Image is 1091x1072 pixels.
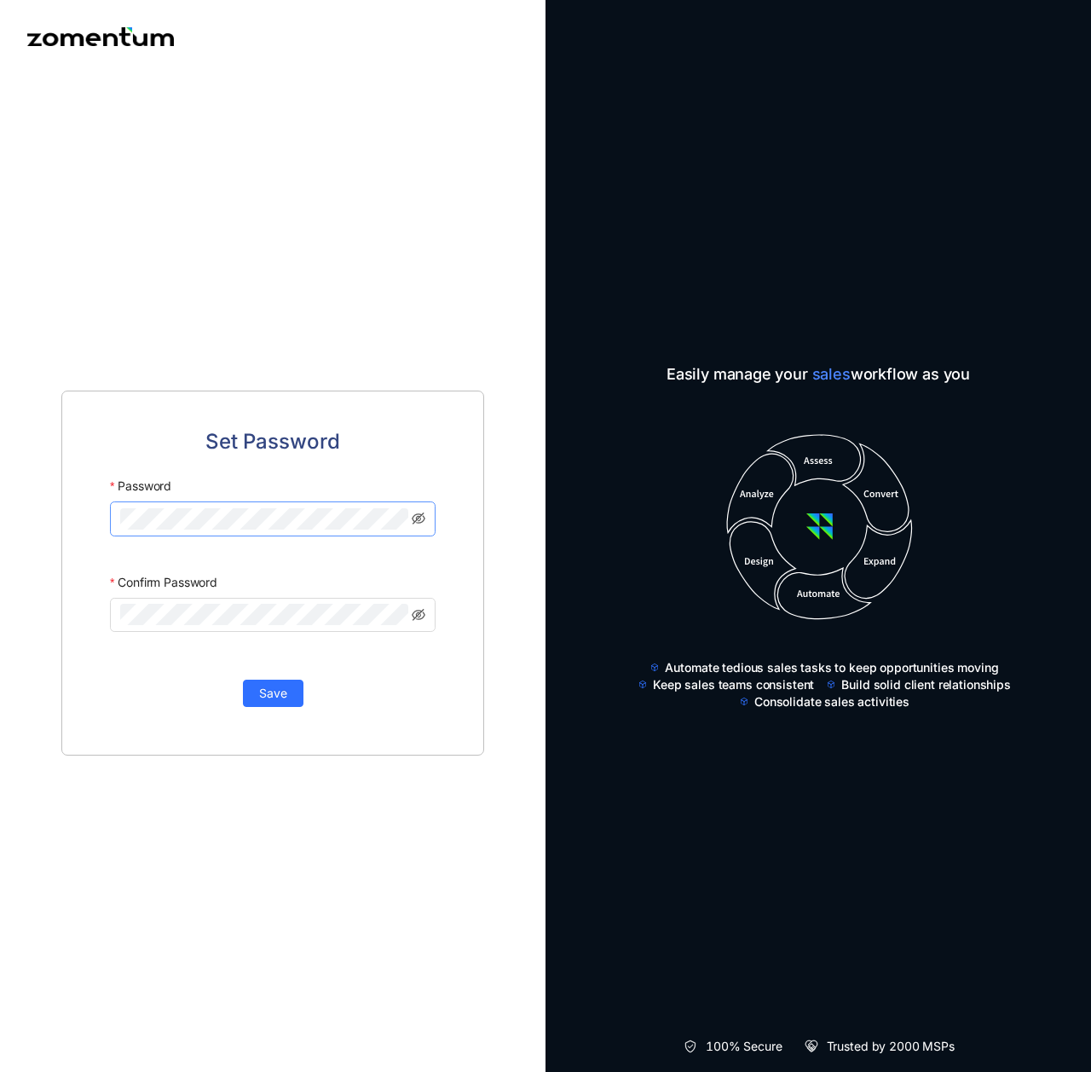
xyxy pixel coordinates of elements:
[545,362,1091,386] span: Easily manage your workflow as you
[110,567,217,598] label: Confirm Password
[412,608,425,622] span: eye-invisible
[665,659,998,676] span: Automate tedious sales tasks to keep opportunities moving
[110,471,171,501] label: Password
[27,27,174,46] img: Zomentum logo
[706,1038,782,1055] span: 100% Secure
[841,676,1011,693] span: Build solid client relationships
[120,508,408,530] input: Password
[259,684,287,703] span: Save
[205,426,340,458] span: Set Password
[243,680,303,707] button: Save
[827,1038,955,1055] span: Trusted by 2000 MSPs
[812,365,851,383] span: sales
[754,693,909,710] span: Consolidate sales activities
[120,604,408,625] input: Confirm Password
[412,512,425,525] span: eye-invisible
[653,676,814,693] span: Keep sales teams consistent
